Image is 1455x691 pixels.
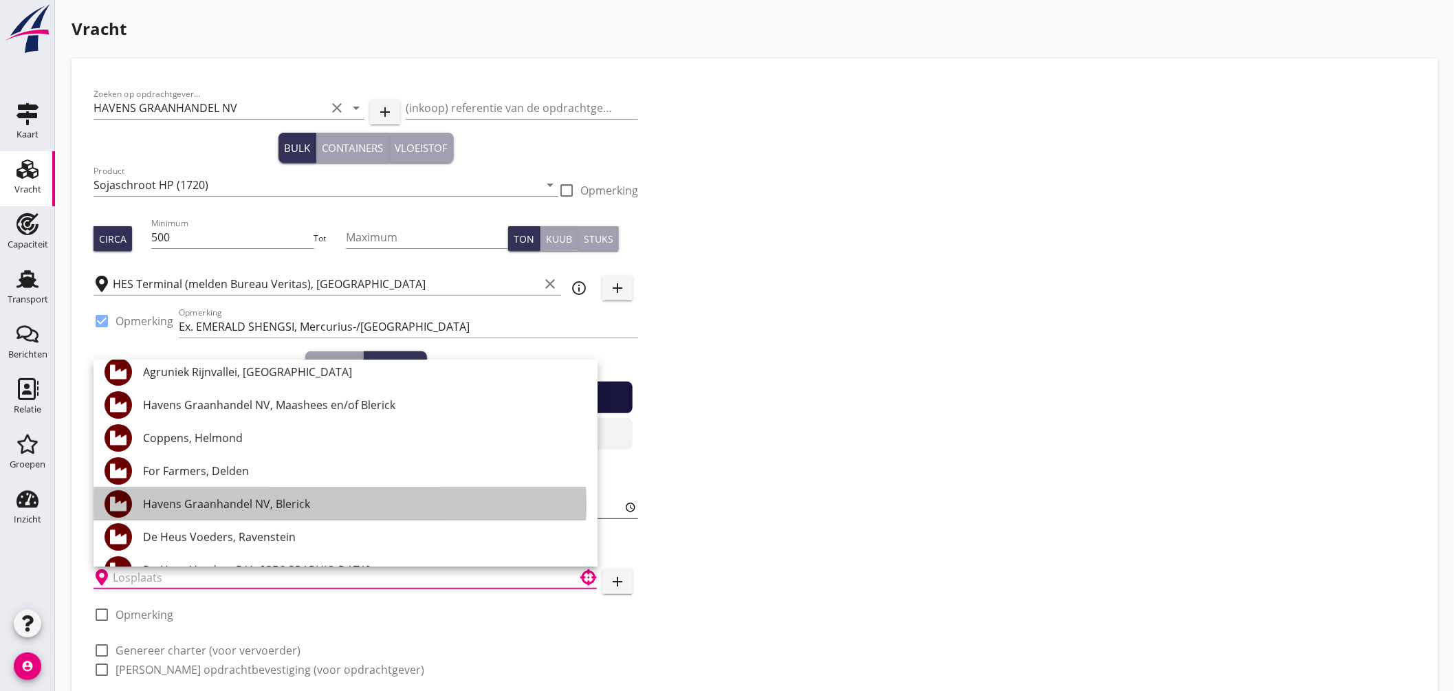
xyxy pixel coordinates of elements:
div: Lossen op [369,357,422,371]
input: Minimum [151,226,314,248]
div: Containers [322,140,384,156]
div: Capaciteit [8,240,48,249]
i: info_outline [571,280,587,296]
div: Agruniek Rijnvallei, [GEOGRAPHIC_DATA] [143,364,587,380]
div: Kuub [546,232,572,246]
i: account_circle [14,652,41,680]
button: Laden op [305,351,364,376]
div: Tot [314,232,346,245]
div: Kaart [17,130,39,139]
button: Kuub [540,226,578,251]
input: Losplaats [113,567,558,589]
button: Lossen op [364,351,427,376]
i: arrow_drop_down [348,100,364,116]
button: Bulk [278,133,316,163]
label: Opmerking [580,184,638,197]
div: De Heus Voeders B.V., [GEOGRAPHIC_DATA] [143,562,587,578]
input: Laadplaats [113,273,539,295]
button: Ton [508,226,540,251]
div: Havens Graanhandel NV, Maashees en/of Blerick [143,397,587,413]
i: clear [329,100,345,116]
div: Ton [514,232,534,246]
div: Stuks [584,232,613,246]
div: Berichten [8,350,47,359]
input: Maximum [346,226,508,248]
div: Havens Graanhandel NV, Blerick [143,496,587,512]
input: Opmerking [179,316,638,338]
input: (inkoop) referentie van de opdrachtgever [406,97,638,119]
label: Genereer charter (voor vervoerder) [116,644,300,657]
h1: Vracht [72,17,1438,41]
button: Vloeistof [390,133,454,163]
img: logo-small.a267ee39.svg [3,3,52,54]
div: De Heus Voeders, Ravenstein [143,529,587,545]
i: add [377,104,393,120]
div: Inzicht [14,515,41,524]
label: Opmerking [116,608,173,622]
label: Opmerking [116,314,173,328]
button: Circa [94,226,132,251]
div: Circa [99,232,127,246]
i: add [609,573,626,590]
div: For Farmers, Delden [143,463,587,479]
div: Transport [8,295,48,304]
div: Relatie [14,405,41,414]
input: Product [94,174,539,196]
div: Laden op [311,357,358,371]
label: [PERSON_NAME] opdrachtbevestiging (voor opdrachtgever) [116,663,424,677]
div: Vracht [14,185,41,194]
i: arrow_drop_down [542,177,558,193]
div: Coppens, Helmond [143,430,587,446]
button: Stuks [578,226,619,251]
i: clear [542,276,558,292]
i: add [609,280,626,296]
input: Zoeken op opdrachtgever... [94,97,326,119]
div: Groepen [10,460,45,469]
div: Bulk [284,140,310,156]
div: Vloeistof [395,140,448,156]
button: Containers [316,133,390,163]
